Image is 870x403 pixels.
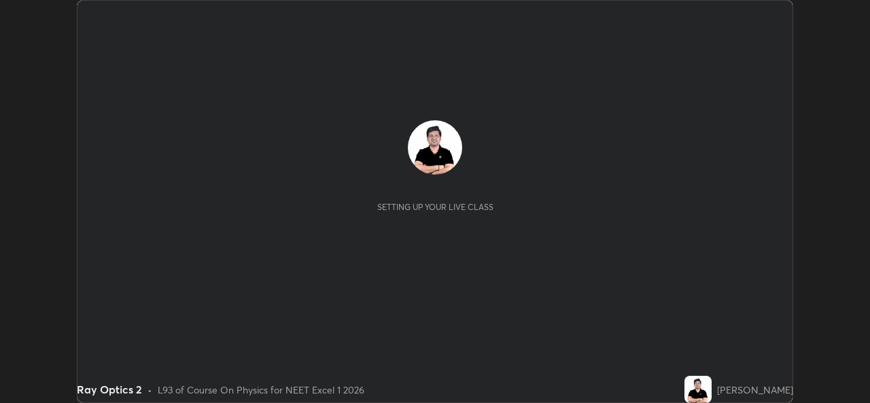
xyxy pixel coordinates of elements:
[717,383,793,397] div: [PERSON_NAME]
[408,120,462,175] img: 7ad8e9556d334b399f8606cf9d83f348.jpg
[158,383,364,397] div: L93 of Course On Physics for NEET Excel 1 2026
[377,202,493,212] div: Setting up your live class
[147,383,152,397] div: •
[77,381,142,398] div: Ray Optics 2
[684,376,712,403] img: 7ad8e9556d334b399f8606cf9d83f348.jpg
